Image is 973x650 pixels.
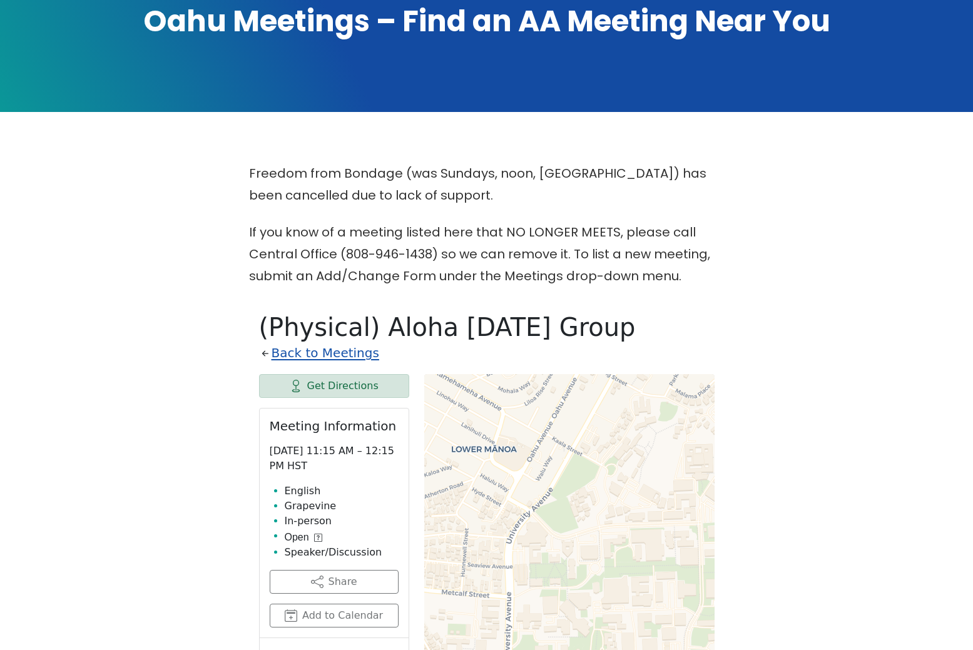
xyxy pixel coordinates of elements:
[285,530,309,545] span: Open
[285,484,399,499] li: English
[270,419,399,434] h2: Meeting Information
[249,163,725,206] p: Freedom from Bondage (was Sundays, noon, [GEOGRAPHIC_DATA]) has been cancelled due to lack of sup...
[259,312,715,342] h1: (Physical) Aloha [DATE] Group
[285,514,399,529] li: In-person
[259,374,409,398] a: Get Directions
[49,1,925,41] h1: Oahu Meetings – Find an AA Meeting Near You
[270,570,399,594] button: Share
[285,545,399,560] li: Speaker/Discussion
[249,221,725,287] p: If you know of a meeting listed here that NO LONGER MEETS, please call Central Office (808-946-14...
[285,530,322,545] button: Open
[270,604,399,627] button: Add to Calendar
[270,444,399,474] p: [DATE] 11:15 AM – 12:15 PM HST
[272,342,379,364] a: Back to Meetings
[285,499,399,514] li: Grapevine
